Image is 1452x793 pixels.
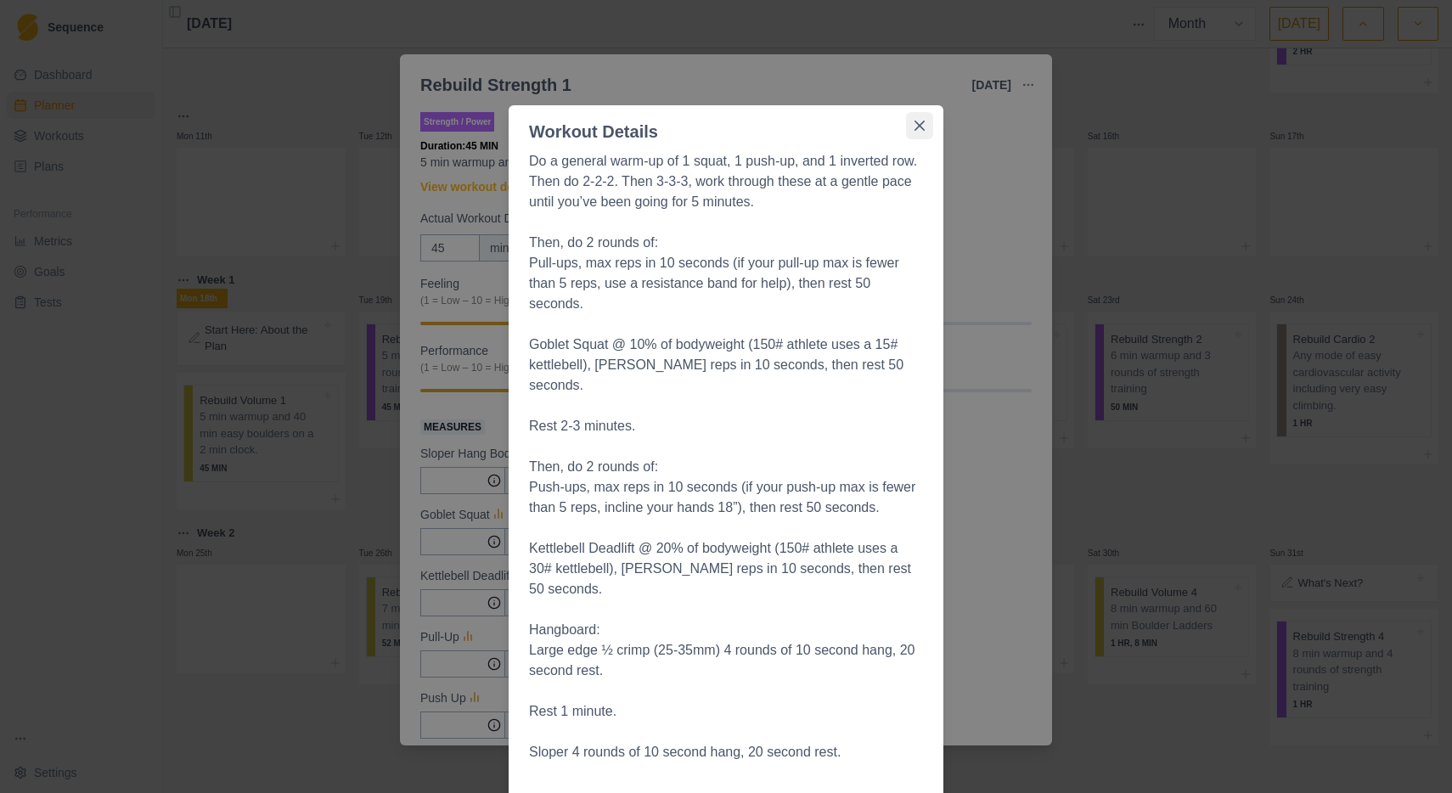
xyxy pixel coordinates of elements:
p: Goblet Squat @ 10% of bodyweight (150# athlete uses a 15# kettlebell), [PERSON_NAME] reps in 10 s... [529,335,923,396]
p: Pull-ups, max reps in 10 seconds (if your pull-up max is fewer than 5 reps, use a resistance band... [529,253,923,314]
p: Push-ups, max reps in 10 seconds (if your push-up max is fewer than 5 reps, incline your hands 18... [529,477,923,518]
p: Sloper 4 rounds of 10 second hang, 20 second rest. [529,742,923,762]
p: Kettlebell Deadlift @ 20% of bodyweight (150# athlete uses a 30# kettlebell), [PERSON_NAME] reps ... [529,538,923,599]
header: Workout Details [509,105,943,144]
p: Then, do 2 rounds of: [529,233,923,253]
p: Hangboard: [529,620,923,640]
p: Then, do 2 rounds of: [529,457,923,477]
button: Close [906,112,933,139]
p: Do a general warm-up of 1 squat, 1 push-up, and 1 inverted row. Then do 2-2-2. Then 3-3-3, work t... [529,151,923,212]
p: Rest 2-3 minutes. [529,416,923,436]
p: Large edge ½ crimp (25-35mm) 4 rounds of 10 second hang, 20 second rest. [529,640,923,681]
p: Rest 1 minute. [529,701,923,722]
